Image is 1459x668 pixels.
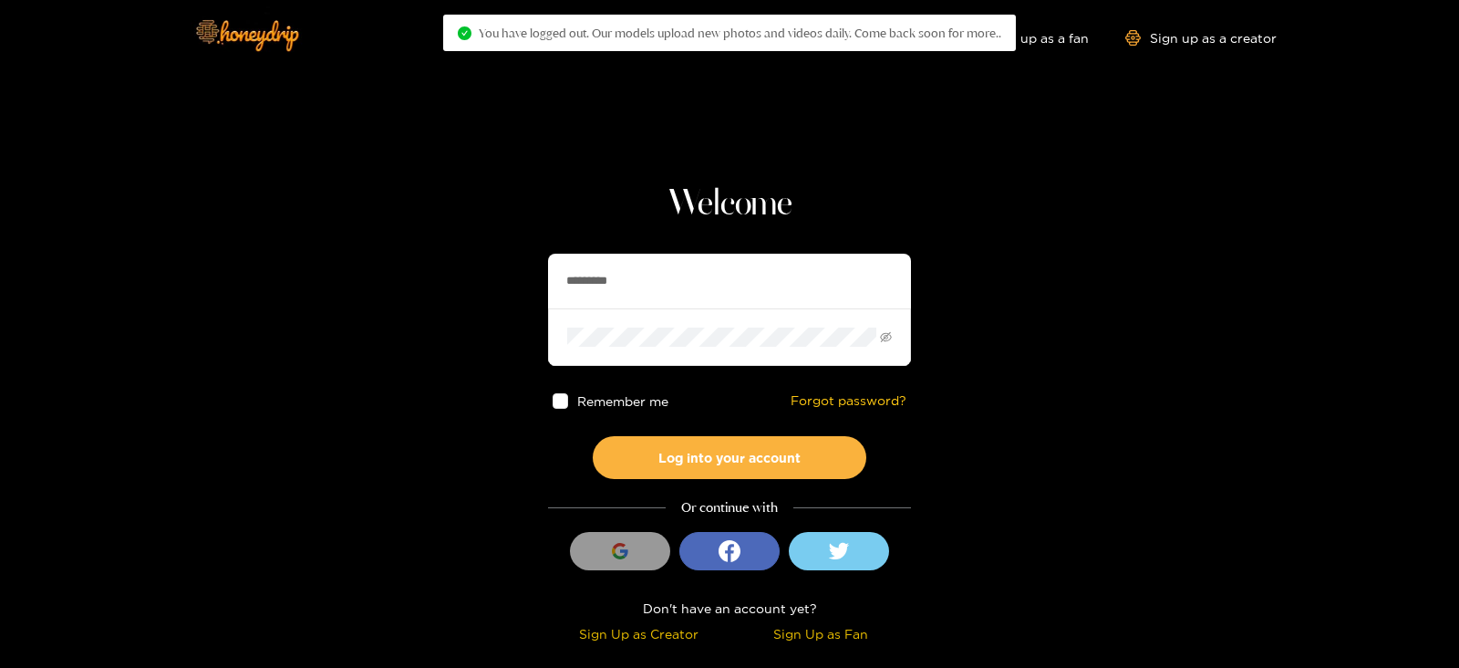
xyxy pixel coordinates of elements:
[791,393,906,409] a: Forgot password?
[553,623,725,644] div: Sign Up as Creator
[880,331,892,343] span: eye-invisible
[479,26,1001,40] span: You have logged out. Our models upload new photos and videos daily. Come back soon for more..
[548,598,911,619] div: Don't have an account yet?
[1125,30,1277,46] a: Sign up as a creator
[734,623,906,644] div: Sign Up as Fan
[548,497,911,518] div: Or continue with
[593,436,866,479] button: Log into your account
[548,183,911,226] h1: Welcome
[577,394,668,408] span: Remember me
[458,26,471,40] span: check-circle
[964,30,1089,46] a: Sign up as a fan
